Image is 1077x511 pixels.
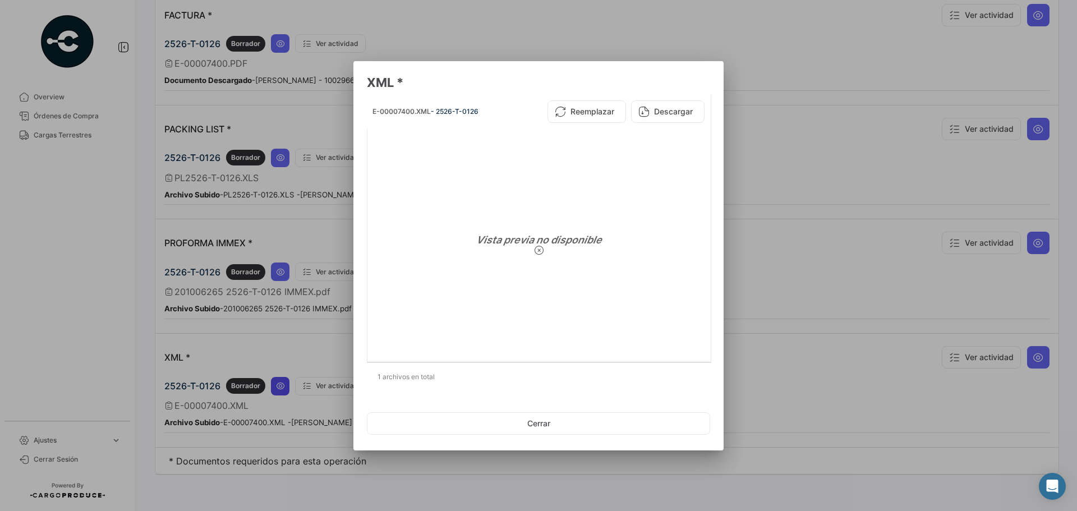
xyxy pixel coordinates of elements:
[367,412,710,435] button: Cerrar
[367,363,710,391] div: 1 archivos en total
[372,107,431,116] span: E-00007400.XML
[631,100,705,123] button: Descargar
[1039,473,1066,500] div: Abrir Intercom Messenger
[372,133,706,357] div: Vista previa no disponible
[367,75,710,90] h3: XML *
[431,107,478,116] span: - 2526-T-0126
[547,100,626,123] button: Reemplazar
